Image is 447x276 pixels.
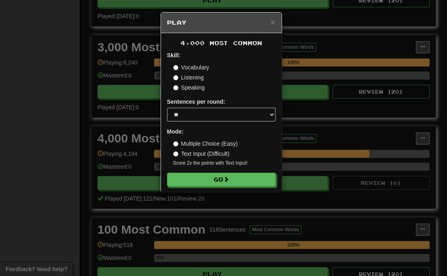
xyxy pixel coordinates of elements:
[270,18,275,26] button: Close
[173,160,275,167] small: Score 2x the points with Text Input !
[173,63,209,71] label: Vocabulary
[270,17,275,27] span: ×
[167,52,180,59] strong: Skill:
[167,98,225,106] label: Sentences per round:
[180,40,262,46] span: 4,000 Most Common
[167,19,275,27] h5: Play
[173,141,178,146] input: Multiple Choice (Easy)
[173,84,205,92] label: Speaking
[173,150,230,158] label: Text Input (Difficult)
[173,151,178,157] input: Text Input (Difficult)
[173,73,204,82] label: Listening
[167,128,184,135] strong: Mode:
[173,85,178,90] input: Speaking
[173,140,238,148] label: Multiple Choice (Easy)
[173,65,178,70] input: Vocabulary
[173,75,178,80] input: Listening
[167,173,275,186] button: Go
